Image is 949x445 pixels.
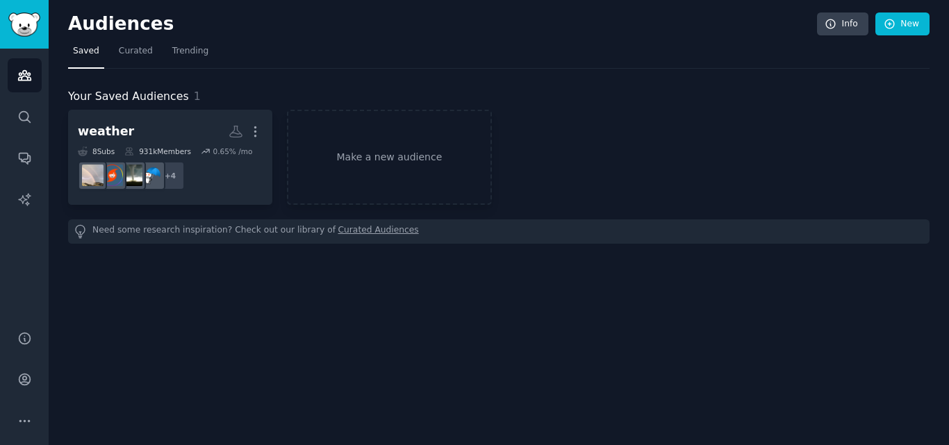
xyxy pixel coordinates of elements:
[287,110,491,205] a: Make a new audience
[119,45,153,58] span: Curated
[101,165,123,186] img: TropicalWeather
[338,224,419,239] a: Curated Audiences
[78,123,134,140] div: weather
[68,40,104,69] a: Saved
[875,12,930,36] a: New
[194,90,201,103] span: 1
[78,146,115,156] div: 8 Sub s
[68,110,272,205] a: weather8Subs931kMembers0.65% /mo+4UKWeatherWeatherGifsTropicalWeatherweather
[213,146,252,156] div: 0.65 % /mo
[167,40,213,69] a: Trending
[68,13,817,35] h2: Audiences
[114,40,158,69] a: Curated
[8,12,40,37] img: GummySearch logo
[140,165,162,186] img: UKWeather
[68,219,930,244] div: Need some research inspiration? Check out our library of
[817,12,868,36] a: Info
[124,146,191,156] div: 931k Members
[121,165,142,186] img: WeatherGifs
[172,45,208,58] span: Trending
[82,165,104,186] img: weather
[156,161,185,190] div: + 4
[68,88,189,106] span: Your Saved Audiences
[73,45,99,58] span: Saved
